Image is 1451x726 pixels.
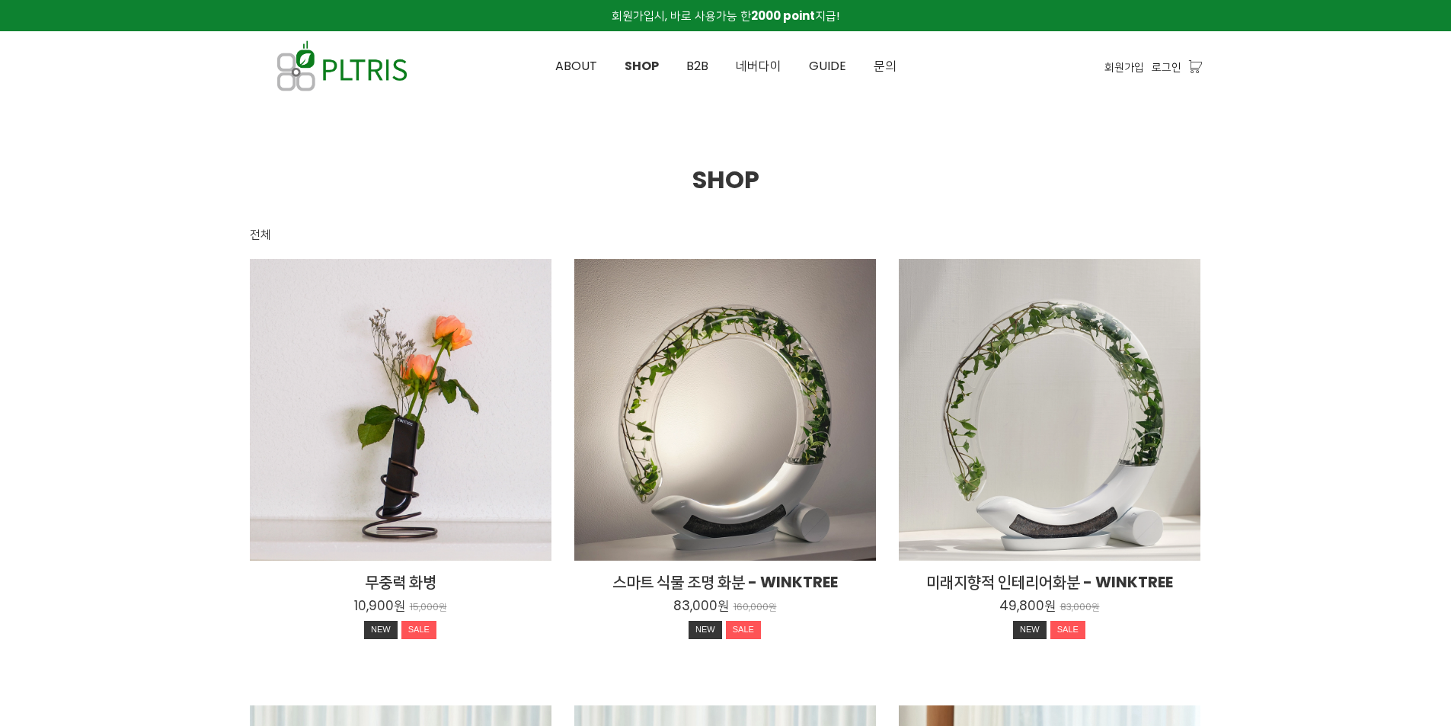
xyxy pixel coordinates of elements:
[1060,602,1100,613] p: 83,000원
[555,57,597,75] span: ABOUT
[673,32,722,101] a: B2B
[692,162,759,197] span: SHOP
[542,32,611,101] a: ABOUT
[364,621,398,639] div: NEW
[899,571,1200,643] a: 미래지향적 인테리어화분 - WINKTREE 49,800원 83,000원 NEWSALE
[410,602,447,613] p: 15,000원
[673,597,729,614] p: 83,000원
[574,571,876,593] h2: 스마트 식물 조명 화분 - WINKTREE
[250,571,551,593] h2: 무중력 화병
[611,32,673,101] a: SHOP
[1013,621,1047,639] div: NEW
[250,225,271,244] div: 전체
[999,597,1056,614] p: 49,800원
[612,8,839,24] span: 회원가입시, 바로 사용가능 한 지급!
[795,32,860,101] a: GUIDE
[686,57,708,75] span: B2B
[751,8,815,24] strong: 2000 point
[1152,59,1181,75] a: 로그인
[250,571,551,643] a: 무중력 화병 10,900원 15,000원 NEWSALE
[1050,621,1085,639] div: SALE
[354,597,405,614] p: 10,900원
[1104,59,1144,75] a: 회원가입
[899,571,1200,593] h2: 미래지향적 인테리어화분 - WINKTREE
[625,57,659,75] span: SHOP
[733,602,777,613] p: 160,000원
[860,32,910,101] a: 문의
[874,57,896,75] span: 문의
[736,57,781,75] span: 네버다이
[401,621,436,639] div: SALE
[809,57,846,75] span: GUIDE
[726,621,761,639] div: SALE
[722,32,795,101] a: 네버다이
[574,571,876,643] a: 스마트 식물 조명 화분 - WINKTREE 83,000원 160,000원 NEWSALE
[689,621,722,639] div: NEW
